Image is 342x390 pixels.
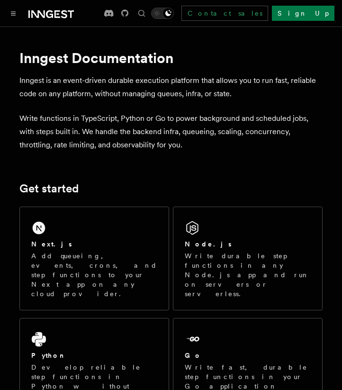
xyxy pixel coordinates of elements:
button: Toggle dark mode [151,8,174,19]
p: Write durable step functions in any Node.js app and run on servers or serverless. [185,251,311,299]
p: Add queueing, events, crons, and step functions to your Next app on any cloud provider. [31,251,157,299]
button: Toggle navigation [8,8,19,19]
a: Contact sales [181,6,268,21]
h2: Python [31,351,66,360]
h1: Inngest Documentation [19,49,323,66]
p: Inngest is an event-driven durable execution platform that allows you to run fast, reliable code ... [19,74,323,100]
button: Find something... [136,8,147,19]
a: Next.jsAdd queueing, events, crons, and step functions to your Next app on any cloud provider. [19,207,169,310]
h2: Node.js [185,239,232,249]
p: Write functions in TypeScript, Python or Go to power background and scheduled jobs, with steps bu... [19,112,323,152]
h2: Next.js [31,239,72,249]
h2: Go [185,351,202,360]
a: Get started [19,182,79,195]
a: Sign Up [272,6,334,21]
a: Node.jsWrite durable step functions in any Node.js app and run on servers or serverless. [173,207,323,310]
